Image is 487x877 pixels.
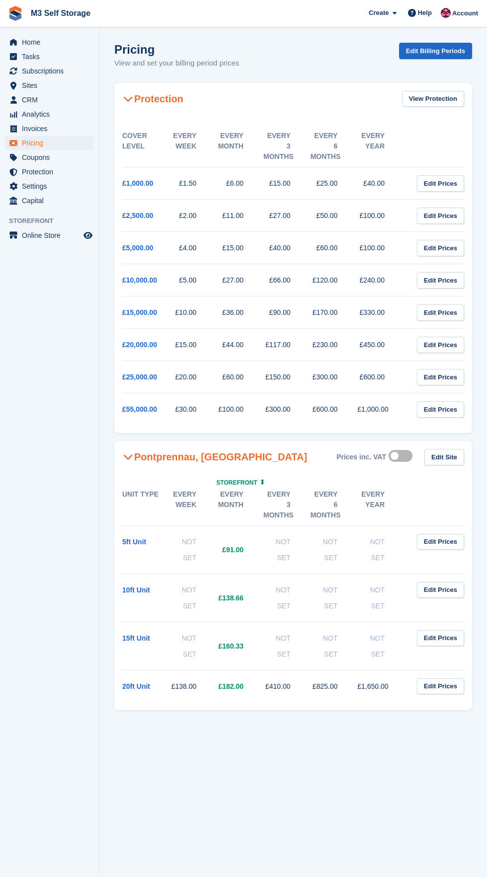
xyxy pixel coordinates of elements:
[122,484,169,526] th: Unit Type
[417,272,464,289] a: Edit Prices
[417,369,464,385] a: Edit Prices
[122,538,146,546] a: 5ft Unit
[216,670,263,702] td: £182.00
[263,329,311,361] td: £117.00
[22,179,81,193] span: Settings
[311,167,358,200] td: £25.00
[441,8,451,18] img: Nick Jones
[311,525,358,574] td: Not Set
[122,276,157,284] a: £10,000.00
[122,634,150,642] a: 15ft Unit
[357,167,405,200] td: £40.00
[263,126,311,167] th: Every 3 months
[452,8,478,18] span: Account
[5,107,94,121] a: menu
[417,582,464,598] a: Edit Prices
[122,341,157,349] a: £20,000.00
[169,329,217,361] td: £15.00
[5,93,94,107] a: menu
[22,194,81,208] span: Capital
[417,240,464,256] a: Edit Prices
[263,167,311,200] td: £15.00
[9,216,99,226] span: Storefront
[169,361,217,393] td: £20.00
[169,484,217,526] th: Every week
[216,574,263,622] td: £138.66
[357,200,405,232] td: £100.00
[311,393,358,426] td: £600.00
[22,64,81,78] span: Subscriptions
[169,670,217,702] td: £138.00
[216,525,263,574] td: £91.00
[169,574,217,622] td: Not Set
[263,574,311,622] td: Not Set
[311,264,358,296] td: £120.00
[311,361,358,393] td: £300.00
[417,678,464,695] a: Edit Prices
[263,296,311,329] td: £90.00
[263,232,311,264] td: £40.00
[5,194,94,208] a: menu
[216,361,263,393] td: £60.00
[8,6,23,21] img: stora-icon-8386f47178a22dfd0bd8f6a31ec36ba5ce8667c1dd55bd0f319d3a0aa187defe.svg
[5,165,94,179] a: menu
[311,670,358,702] td: £825.00
[357,670,405,702] td: £1,650.00
[263,200,311,232] td: £27.00
[169,296,217,329] td: £10.00
[263,622,311,670] td: Not Set
[263,670,311,702] td: £410.00
[216,484,263,526] th: Every month
[5,122,94,136] a: menu
[82,229,94,241] a: Preview store
[336,453,386,461] div: Prices inc. VAT
[357,525,405,574] td: Not Set
[22,107,81,121] span: Analytics
[216,232,263,264] td: £15.00
[5,136,94,150] a: menu
[311,126,358,167] th: Every 6 months
[122,373,157,381] a: £25,000.00
[417,534,464,550] a: Edit Prices
[311,200,358,232] td: £50.00
[216,126,263,167] th: Every month
[357,329,405,361] td: £450.00
[216,393,263,426] td: £100.00
[22,136,81,150] span: Pricing
[357,361,405,393] td: £600.00
[22,35,81,49] span: Home
[417,208,464,224] a: Edit Prices
[263,525,311,574] td: Not Set
[5,150,94,164] a: menu
[5,228,94,242] a: menu
[122,126,169,167] th: Cover Level
[114,43,240,56] h1: Pricing
[5,78,94,92] a: menu
[417,630,464,647] a: Edit Prices
[357,232,405,264] td: £100.00
[357,484,405,526] th: Every year
[122,308,157,316] a: £15,000.00
[418,8,432,18] span: Help
[263,484,311,526] th: Every 3 months
[417,175,464,192] a: Edit Prices
[122,212,153,219] a: £2,500.00
[357,393,405,426] td: £1,000.00
[122,244,153,252] a: £5,000.00
[357,296,405,329] td: £330.00
[311,329,358,361] td: £230.00
[122,451,307,463] h2: Pontprennau, [GEOGRAPHIC_DATA]
[122,93,183,105] h2: Protection
[263,264,311,296] td: £66.00
[311,574,358,622] td: Not Set
[5,64,94,78] a: menu
[22,50,81,64] span: Tasks
[424,449,464,465] a: Edit Site
[417,337,464,353] a: Edit Prices
[399,43,472,59] a: Edit Billing Periods
[263,361,311,393] td: £150.00
[216,479,257,486] span: Storefront
[311,232,358,264] td: £60.00
[22,165,81,179] span: Protection
[357,622,405,670] td: Not Set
